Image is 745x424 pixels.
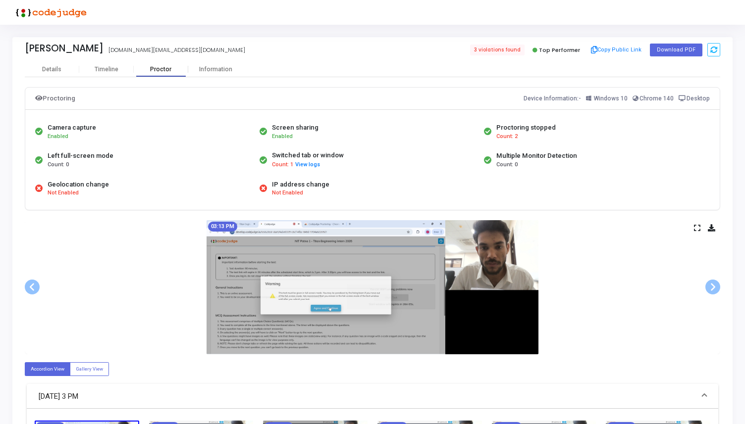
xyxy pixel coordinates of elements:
div: Proctoring [35,93,75,104]
mat-expansion-panel-header: [DATE] 3 PM [27,384,718,409]
div: Information [188,66,243,73]
div: Details [42,66,61,73]
span: Chrome 140 [639,95,674,102]
span: Count: 2 [496,133,518,141]
button: Copy Public Link [588,43,645,57]
span: Top Performer [539,46,580,54]
div: Proctor [134,66,188,73]
span: Not Enabled [48,189,79,197]
span: Windows 10 [594,95,628,102]
div: Proctoring stopped [496,123,556,133]
div: IP address change [272,180,329,189]
span: Count: 0 [496,161,518,169]
span: Enabled [48,133,68,140]
div: [PERSON_NAME] [25,43,104,54]
span: Enabled [272,133,293,140]
label: Accordion View [25,362,70,376]
button: View logs [295,160,320,170]
div: Camera capture [48,123,96,133]
label: Gallery View [70,362,109,376]
button: Download PDF [650,44,702,56]
div: Timeline [95,66,118,73]
span: Not Enabled [272,189,303,197]
div: Geolocation change [48,180,109,189]
div: Multiple Monitor Detection [496,151,577,161]
span: 3 violations found [470,45,525,55]
span: Desktop [687,95,710,102]
div: Left full-screen mode [48,151,113,161]
img: screenshot-1758966234120.jpeg [207,220,538,354]
div: [DOMAIN_NAME][EMAIL_ADDRESS][DOMAIN_NAME] [108,46,245,54]
mat-panel-title: [DATE] 3 PM [39,391,694,402]
div: Screen sharing [272,123,319,133]
div: Device Information:- [524,93,710,104]
mat-chip: 03:13 PM [208,222,237,232]
img: logo [12,2,87,22]
span: Count: 0 [48,161,69,169]
span: Count: 1 [272,161,293,169]
div: Switched tab or window [272,150,344,160]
